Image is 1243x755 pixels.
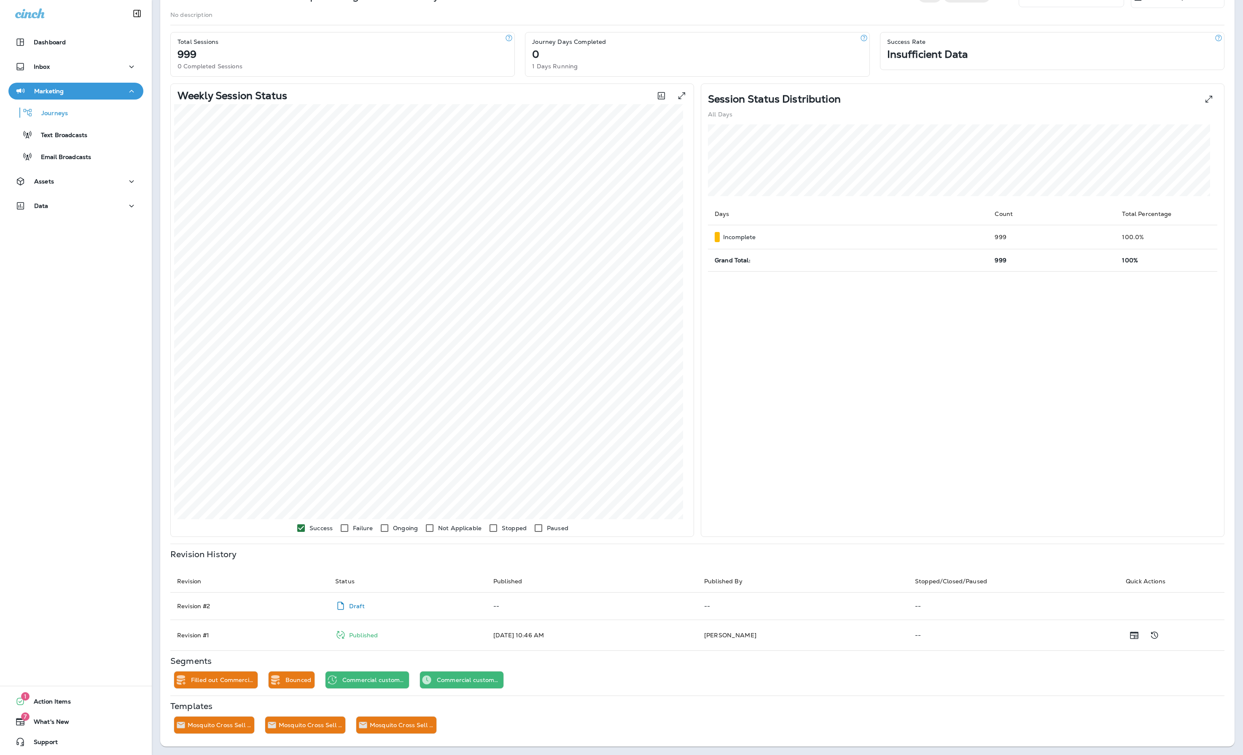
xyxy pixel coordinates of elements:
[170,592,328,620] td: Revision # 2
[265,717,279,733] div: Send Email
[8,58,143,75] button: Inbox
[21,692,30,701] span: 1
[502,525,527,531] p: Stopped
[326,671,339,688] div: Recurring Time Trigger
[8,713,143,730] button: 7What's New
[723,234,756,240] p: Incomplete
[178,51,196,58] p: 999
[532,38,606,45] p: Journey Days Completed
[697,620,908,650] td: [PERSON_NAME]
[1115,225,1217,249] td: 100.0 %
[653,87,670,104] button: Toggle between session count and session percentage
[178,92,287,99] p: Weekly Session Status
[21,712,30,721] span: 7
[25,698,71,708] span: Action Items
[328,570,487,593] th: Status
[1126,627,1143,644] button: Show Release Notes
[915,632,1112,639] p: --
[170,620,328,650] td: Revision # 1
[8,173,143,190] button: Assets
[532,63,578,70] p: 1 Days Running
[437,671,503,688] div: Commercial customers without Mosquito - with recent service
[188,722,251,728] p: Mosquito Cross Sell Commercial "Clicked" 1st Email
[908,570,1119,593] th: Stopped/Closed/Paused
[487,620,697,650] td: [DATE] 10:46 AM
[178,38,218,45] p: Total Sessions
[356,717,370,733] div: Send Email
[493,603,691,609] p: --
[285,677,311,683] p: Bounced
[33,110,68,118] p: Journeys
[995,256,1006,264] span: 999
[342,677,406,683] p: Commercial customers without Mosquito - with recent service
[1200,91,1217,108] button: View Pie expanded to full screen
[25,718,69,728] span: What's New
[704,603,901,609] p: --
[8,148,143,165] button: Email Broadcasts
[370,722,433,728] p: Mosquito Cross Sell Commercial 1st Email
[170,551,237,558] p: Revision History
[697,570,908,593] th: Published By
[1146,627,1163,644] button: Show Change Log
[708,96,841,102] p: Session Status Distribution
[279,717,345,733] div: Mosquito Cross Sell Commercial 2nd Email
[269,671,282,688] div: Add to Static Segment
[25,739,58,749] span: Support
[1119,570,1224,593] th: Quick Actions
[1115,203,1217,225] th: Total Percentage
[370,717,436,733] div: Mosquito Cross Sell Commercial 1st Email
[420,671,433,688] div: Time Trigger
[8,126,143,143] button: Text Broadcasts
[279,722,342,728] p: Mosquito Cross Sell Commercial 2nd Email
[191,671,258,688] div: Filled out Commercial Form Fill
[8,104,143,121] button: Journeys
[174,717,188,733] div: Send Email
[349,632,378,639] p: Published
[8,197,143,214] button: Data
[178,63,242,70] p: 0 Completed Sessions
[8,693,143,710] button: 1Action Items
[34,63,50,70] p: Inbox
[8,733,143,750] button: Support
[32,154,91,162] p: Email Broadcasts
[309,525,333,531] p: Success
[34,39,66,46] p: Dashboard
[353,525,373,531] p: Failure
[438,525,482,531] p: Not Applicable
[34,178,54,185] p: Assets
[125,5,149,22] button: Collapse Sidebar
[342,671,409,688] div: Commercial customers without Mosquito - with recent service
[393,525,418,531] p: Ongoing
[170,570,328,593] th: Revision
[32,132,87,140] p: Text Broadcasts
[170,658,212,664] p: Segments
[915,603,1112,609] p: --
[8,34,143,51] button: Dashboard
[988,203,1115,225] th: Count
[532,51,539,58] p: 0
[887,38,926,45] p: Success Rate
[715,256,751,264] span: Grand Total:
[191,677,254,683] p: Filled out Commercial Form Fill
[1122,256,1138,264] span: 100%
[170,703,213,709] p: Templates
[988,225,1115,249] td: 999
[487,570,697,593] th: Published
[34,88,64,94] p: Marketing
[887,51,968,58] p: Insufficient Data
[673,87,690,104] button: View graph expanded to full screen
[34,202,48,209] p: Data
[170,11,213,18] p: No description
[174,671,188,688] div: Add to Static Segment
[547,525,568,531] p: Paused
[349,603,365,609] p: Draft
[437,677,500,683] p: Commercial customers without Mosquito - with recent service
[8,83,143,100] button: Marketing
[188,717,254,733] div: Mosquito Cross Sell Commercial "Clicked" 1st Email
[708,111,732,118] p: All Days
[708,203,988,225] th: Days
